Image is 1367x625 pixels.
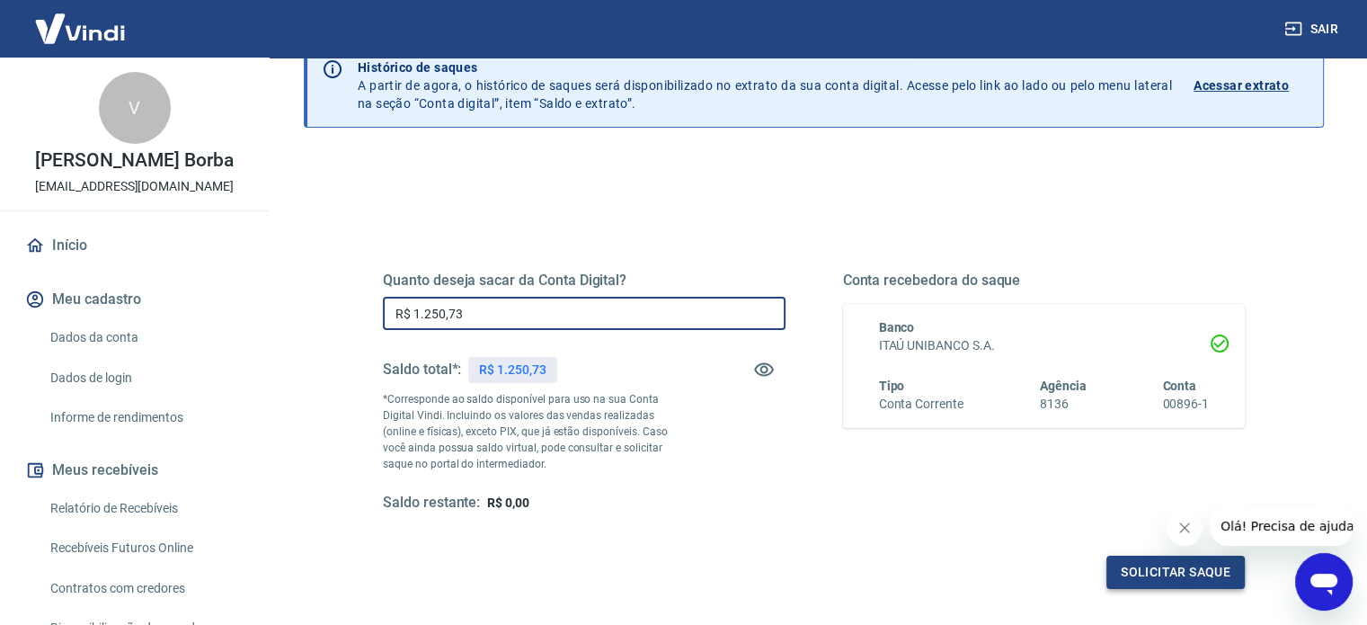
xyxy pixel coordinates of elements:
[1162,395,1209,414] h6: 00896-1
[1194,76,1289,94] p: Acessar extrato
[879,320,915,335] span: Banco
[843,272,1246,290] h5: Conta recebedora do saque
[22,226,247,265] a: Início
[22,451,247,490] button: Meus recebíveis
[358,58,1172,76] p: Histórico de saques
[22,1,138,56] img: Vindi
[1281,13,1345,46] button: Sair
[22,280,247,319] button: Meu cadastro
[1210,506,1353,546] iframe: Mensagem da empresa
[43,490,247,527] a: Relatório de Recebíveis
[1194,58,1309,112] a: Acessar extrato
[487,496,529,510] span: R$ 0,00
[383,272,786,290] h5: Quanto deseja sacar da Conta Digital?
[43,360,247,397] a: Dados de login
[11,13,151,27] span: Olá! Precisa de ajuda?
[1295,553,1353,611] iframe: Botão para abrir a janela de mensagens
[99,72,171,144] div: V
[479,361,546,379] p: R$ 1.250,73
[1106,556,1245,589] button: Solicitar saque
[43,530,247,567] a: Recebíveis Futuros Online
[1040,379,1087,393] span: Agência
[43,319,247,356] a: Dados da conta
[358,58,1172,112] p: A partir de agora, o histórico de saques será disponibilizado no extrato da sua conta digital. Ac...
[1040,395,1087,414] h6: 8136
[1162,379,1196,393] span: Conta
[43,399,247,436] a: Informe de rendimentos
[879,395,963,414] h6: Conta Corrente
[879,379,905,393] span: Tipo
[879,336,1210,355] h6: ITAÚ UNIBANCO S.A.
[1167,510,1203,546] iframe: Fechar mensagem
[383,494,480,513] h5: Saldo restante:
[43,570,247,607] a: Contratos com credores
[35,151,233,170] p: [PERSON_NAME] Borba
[383,391,685,472] p: *Corresponde ao saldo disponível para uso na sua Conta Digital Vindi. Incluindo os valores das ve...
[35,177,234,196] p: [EMAIL_ADDRESS][DOMAIN_NAME]
[383,361,461,379] h5: Saldo total*:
